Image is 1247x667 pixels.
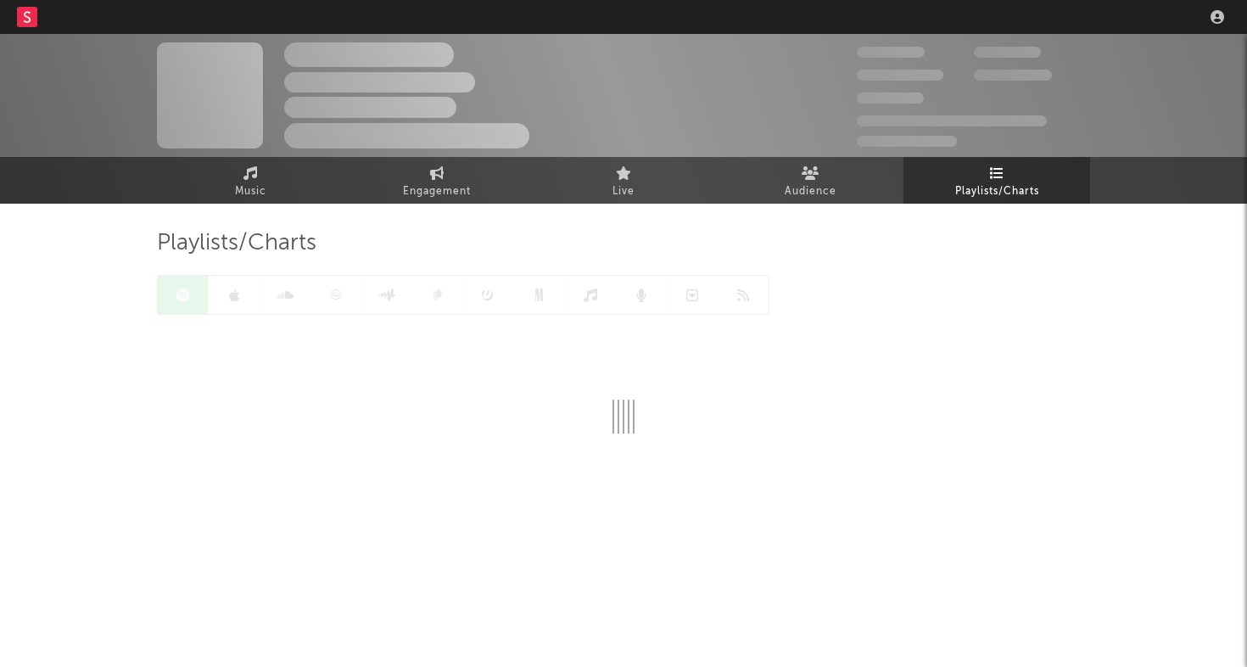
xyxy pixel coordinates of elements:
span: Playlists/Charts [157,233,316,254]
span: Playlists/Charts [955,182,1039,202]
span: 100,000 [974,47,1041,58]
a: Music [157,157,344,204]
span: 100,000 [857,92,924,104]
a: Playlists/Charts [903,157,1090,204]
span: 50,000,000 [857,70,943,81]
span: Live [612,182,635,202]
span: Music [235,182,266,202]
span: 1,000,000 [974,70,1052,81]
span: Engagement [403,182,471,202]
span: Jump Score: 85.0 [857,136,957,147]
a: Engagement [344,157,530,204]
a: Live [530,157,717,204]
span: 300,000 [857,47,925,58]
span: Audience [785,182,836,202]
a: Audience [717,157,903,204]
span: 50,000,000 Monthly Listeners [857,115,1047,126]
